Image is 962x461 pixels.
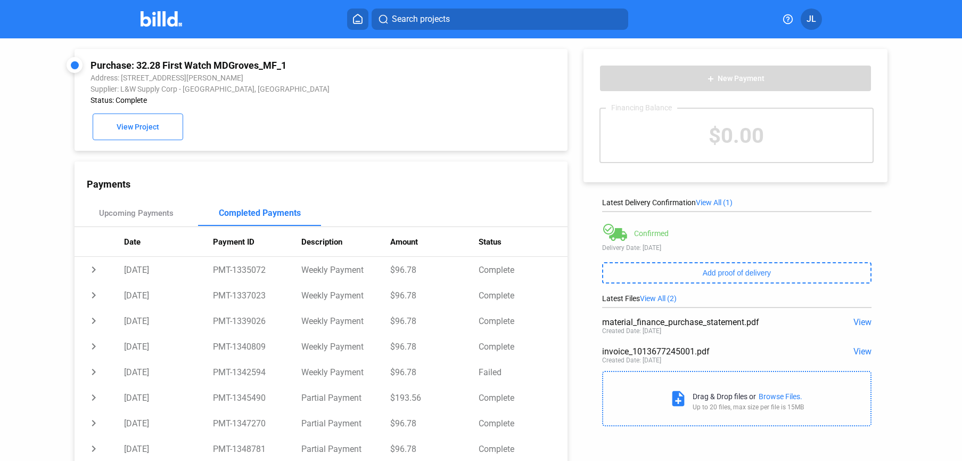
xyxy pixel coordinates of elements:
[606,103,677,112] div: Financing Balance
[91,74,459,82] div: Address: [STREET_ADDRESS][PERSON_NAME]
[124,227,213,257] th: Date
[117,123,159,132] span: View Project
[213,227,302,257] th: Payment ID
[602,294,871,303] div: Latest Files
[301,334,390,359] td: Weekly Payment
[602,262,871,284] button: Add proof of delivery
[390,282,479,308] td: $96.78
[479,410,568,436] td: Complete
[479,257,568,282] td: Complete
[801,9,822,30] button: JL
[706,75,715,83] mat-icon: add
[124,359,213,385] td: [DATE]
[301,385,390,410] td: Partial Payment
[602,317,817,327] div: material_finance_purchase_statement.pdf
[301,410,390,436] td: Partial Payment
[99,208,174,218] div: Upcoming Payments
[124,385,213,410] td: [DATE]
[807,13,816,26] span: JL
[213,334,302,359] td: PMT-1340809
[124,308,213,334] td: [DATE]
[479,385,568,410] td: Complete
[853,346,871,357] span: View
[91,60,459,71] div: Purchase: 32.28 First Watch MDGroves_MF_1
[124,410,213,436] td: [DATE]
[479,227,568,257] th: Status
[91,85,459,93] div: Supplier: L&W Supply Corp - [GEOGRAPHIC_DATA], [GEOGRAPHIC_DATA]
[634,229,669,238] div: Confirmed
[390,227,479,257] th: Amount
[301,257,390,282] td: Weekly Payment
[602,357,661,364] div: Created Date: [DATE]
[213,282,302,308] td: PMT-1337023
[479,359,568,385] td: Failed
[301,227,390,257] th: Description
[669,390,687,408] mat-icon: note_add
[390,257,479,282] td: $96.78
[693,403,804,411] div: Up to 20 files, max size per file is 15MB
[479,308,568,334] td: Complete
[602,327,661,335] div: Created Date: [DATE]
[219,208,301,218] div: Completed Payments
[91,96,459,104] div: Status: Complete
[372,9,628,30] button: Search projects
[390,308,479,334] td: $96.78
[601,109,873,162] div: $0.00
[141,11,183,27] img: Billd Company Logo
[853,317,871,327] span: View
[479,282,568,308] td: Complete
[93,114,183,140] button: View Project
[602,346,817,357] div: invoice_1013677245001.pdf
[213,359,302,385] td: PMT-1342594
[602,244,871,252] div: Delivery Date: [DATE]
[759,392,802,401] div: Browse Files.
[696,198,733,207] span: View All (1)
[301,282,390,308] td: Weekly Payment
[87,179,568,190] div: Payments
[693,392,756,401] div: Drag & Drop files or
[213,385,302,410] td: PMT-1345490
[213,308,302,334] td: PMT-1339026
[602,198,871,207] div: Latest Delivery Confirmation
[390,385,479,410] td: $193.56
[640,294,677,303] span: View All (2)
[599,65,871,92] button: New Payment
[213,410,302,436] td: PMT-1347270
[124,334,213,359] td: [DATE]
[213,257,302,282] td: PMT-1335072
[301,359,390,385] td: Weekly Payment
[124,282,213,308] td: [DATE]
[301,308,390,334] td: Weekly Payment
[390,359,479,385] td: $96.78
[479,334,568,359] td: Complete
[124,257,213,282] td: [DATE]
[718,75,764,83] span: New Payment
[390,334,479,359] td: $96.78
[392,13,450,26] span: Search projects
[703,269,771,277] span: Add proof of delivery
[390,410,479,436] td: $96.78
